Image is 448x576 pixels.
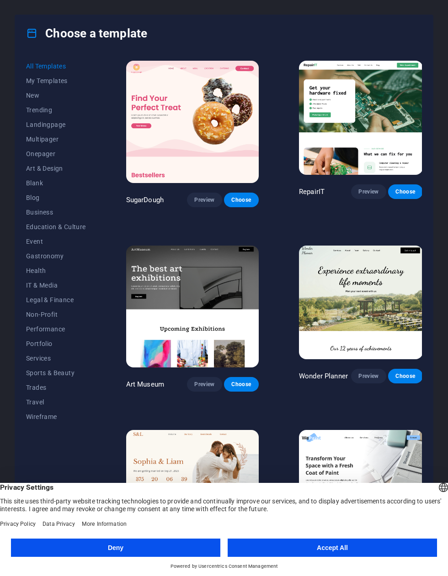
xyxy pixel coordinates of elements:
[26,252,86,260] span: Gastronomy
[231,196,251,204] span: Choose
[26,267,86,274] span: Health
[26,176,86,190] button: Blank
[224,193,259,207] button: Choose
[26,263,86,278] button: Health
[26,395,86,409] button: Travel
[299,430,423,544] img: WePaint
[26,190,86,205] button: Blog
[26,179,86,187] span: Blank
[26,384,86,391] span: Trades
[26,307,86,322] button: Non-Profit
[26,293,86,307] button: Legal & Finance
[26,238,86,245] span: Event
[194,381,214,388] span: Preview
[26,311,86,318] span: Non-Profit
[395,188,416,195] span: Choose
[26,194,86,201] span: Blog
[26,351,86,366] button: Services
[299,246,423,360] img: Wonder Planner
[26,121,86,128] span: Landingpage
[26,161,86,176] button: Art & Design
[26,336,86,351] button: Portfolio
[26,205,86,220] button: Business
[26,322,86,336] button: Performance
[351,369,386,383] button: Preview
[26,398,86,406] span: Travel
[26,380,86,395] button: Trades
[26,147,86,161] button: Onepager
[26,165,86,172] span: Art & Design
[26,88,86,103] button: New
[26,282,86,289] span: IT & Media
[224,377,259,392] button: Choose
[26,103,86,117] button: Trending
[358,372,379,380] span: Preview
[26,325,86,333] span: Performance
[26,355,86,362] span: Services
[126,380,164,389] p: Art Museum
[26,340,86,347] span: Portfolio
[26,409,86,424] button: Wireframe
[231,381,251,388] span: Choose
[26,136,86,143] span: Multipager
[26,413,86,420] span: Wireframe
[187,377,222,392] button: Preview
[26,150,86,157] span: Onepager
[126,61,259,183] img: SugarDough
[26,366,86,380] button: Sports & Beauty
[26,369,86,377] span: Sports & Beauty
[26,223,86,230] span: Education & Culture
[395,372,416,380] span: Choose
[126,430,259,552] img: S&L
[26,77,86,84] span: My Templates
[26,209,86,216] span: Business
[126,246,259,368] img: Art Museum
[194,196,214,204] span: Preview
[26,278,86,293] button: IT & Media
[26,249,86,263] button: Gastronomy
[26,117,86,132] button: Landingpage
[26,26,147,41] h4: Choose a template
[26,59,86,73] button: All Templates
[26,92,86,99] span: New
[299,61,423,175] img: RepairIT
[26,220,86,234] button: Education & Culture
[26,106,86,114] span: Trending
[26,132,86,147] button: Multipager
[187,193,222,207] button: Preview
[351,184,386,199] button: Preview
[26,73,86,88] button: My Templates
[26,234,86,249] button: Event
[388,184,423,199] button: Choose
[299,187,325,196] p: RepairIT
[26,296,86,304] span: Legal & Finance
[126,195,164,204] p: SugarDough
[26,63,86,70] span: All Templates
[299,372,348,381] p: Wonder Planner
[388,369,423,383] button: Choose
[358,188,379,195] span: Preview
